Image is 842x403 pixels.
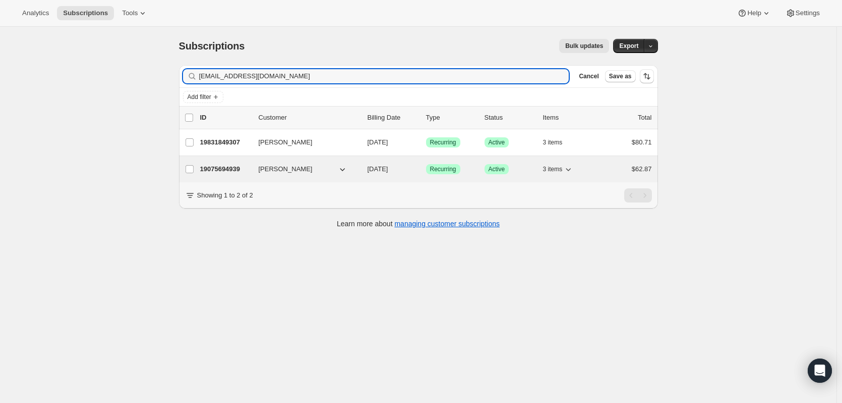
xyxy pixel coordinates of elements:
button: Cancel [575,70,603,82]
button: Sort the results [640,69,654,83]
button: Settings [779,6,826,20]
div: Open Intercom Messenger [808,359,832,383]
div: 19075694939[PERSON_NAME][DATE]SuccessRecurringSuccessActive3 items$62.87 [200,162,652,176]
button: 3 items [543,135,574,149]
span: Recurring [430,138,456,146]
div: Items [543,113,593,123]
div: 19831849307[PERSON_NAME][DATE]SuccessRecurringSuccessActive3 items$80.71 [200,135,652,149]
span: Active [489,165,505,173]
p: 19831849307 [200,137,251,147]
p: Total [638,113,651,123]
a: managing customer subscriptions [394,220,500,228]
span: Bulk updates [565,42,603,50]
button: Help [731,6,777,20]
button: Export [613,39,644,53]
button: 3 items [543,162,574,176]
input: Filter subscribers [199,69,569,83]
span: Subscriptions [63,9,108,17]
span: Cancel [579,72,598,80]
button: Subscriptions [57,6,114,20]
span: Analytics [22,9,49,17]
span: Add filter [188,93,211,101]
p: 19075694939 [200,164,251,174]
span: Export [619,42,638,50]
span: Recurring [430,165,456,173]
p: Showing 1 to 2 of 2 [197,190,253,200]
span: $80.71 [632,138,652,146]
span: Save as [609,72,632,80]
span: [DATE] [368,165,388,173]
p: ID [200,113,251,123]
span: 3 items [543,138,563,146]
p: Customer [259,113,359,123]
span: Help [747,9,761,17]
button: Bulk updates [559,39,609,53]
span: Tools [122,9,138,17]
button: Save as [605,70,636,82]
p: Billing Date [368,113,418,123]
button: Tools [116,6,154,20]
span: 3 items [543,165,563,173]
span: [DATE] [368,138,388,146]
button: Add filter [183,91,223,103]
span: [PERSON_NAME] [259,137,313,147]
span: Settings [796,9,820,17]
p: Status [485,113,535,123]
div: Type [426,113,476,123]
span: $62.87 [632,165,652,173]
span: [PERSON_NAME] [259,164,313,174]
span: Active [489,138,505,146]
span: Subscriptions [179,40,245,52]
div: IDCustomerBilling DateTypeStatusItemsTotal [200,113,652,123]
p: Learn more about [337,219,500,229]
button: [PERSON_NAME] [253,134,353,150]
nav: Pagination [624,188,652,203]
button: Analytics [16,6,55,20]
button: [PERSON_NAME] [253,161,353,177]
